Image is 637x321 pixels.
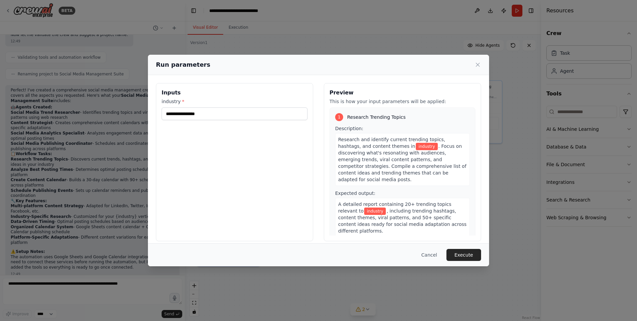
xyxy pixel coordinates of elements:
h3: Preview [329,89,475,97]
span: Research Trending Topics [347,114,406,120]
span: Expected output: [335,191,375,196]
button: Cancel [416,249,442,261]
span: Variable: industry [416,143,437,150]
span: Research and identify current trending topics, hashtags, and content themes in [338,137,445,149]
span: , including trending hashtags, content themes, viral patterns, and 50+ specific content ideas rea... [338,208,466,234]
button: Execute [446,249,481,261]
span: . Focus on discovering what's resonating with audiences, emerging trends, viral content patterns,... [338,143,466,182]
span: Variable: industry [364,208,386,215]
span: A detailed report containing 20+ trending topics relevant to [338,202,451,214]
p: This is how your input parameters will be applied: [329,98,475,105]
h3: Inputs [162,89,308,97]
div: 1 [335,113,343,121]
span: Description: [335,126,363,131]
h2: Run parameters [156,60,210,69]
label: industry [162,98,308,105]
